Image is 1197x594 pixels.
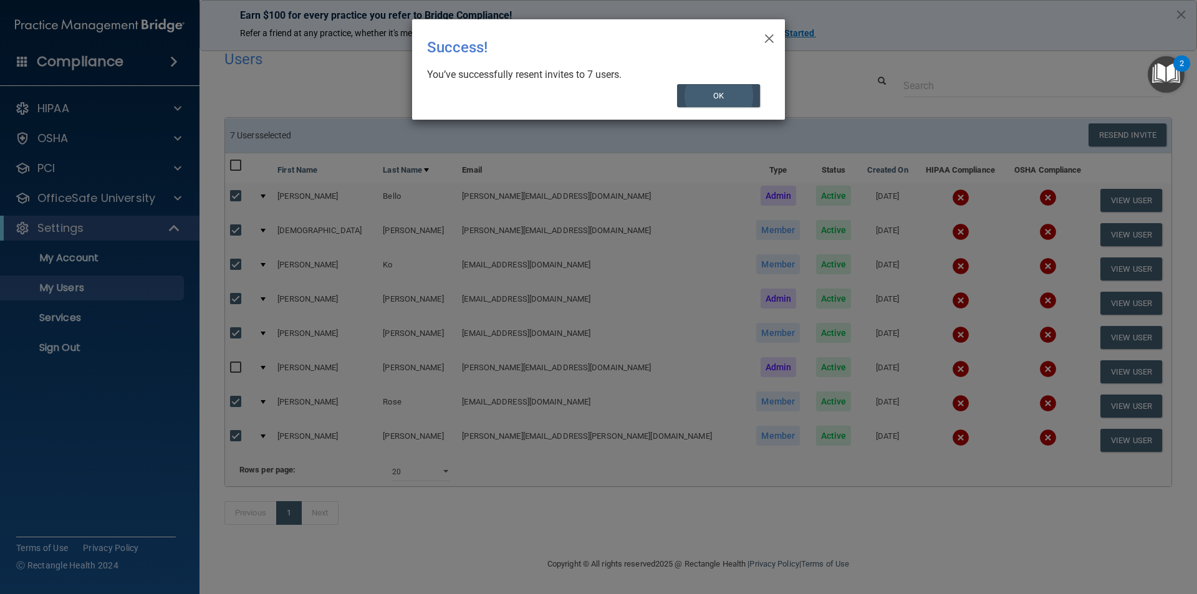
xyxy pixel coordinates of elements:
[677,84,761,107] button: OK
[1148,56,1185,93] button: Open Resource Center, 2 new notifications
[764,24,775,49] span: ×
[427,29,719,65] div: Success!
[427,68,760,82] div: You’ve successfully resent invites to 7 users.
[1180,64,1184,80] div: 2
